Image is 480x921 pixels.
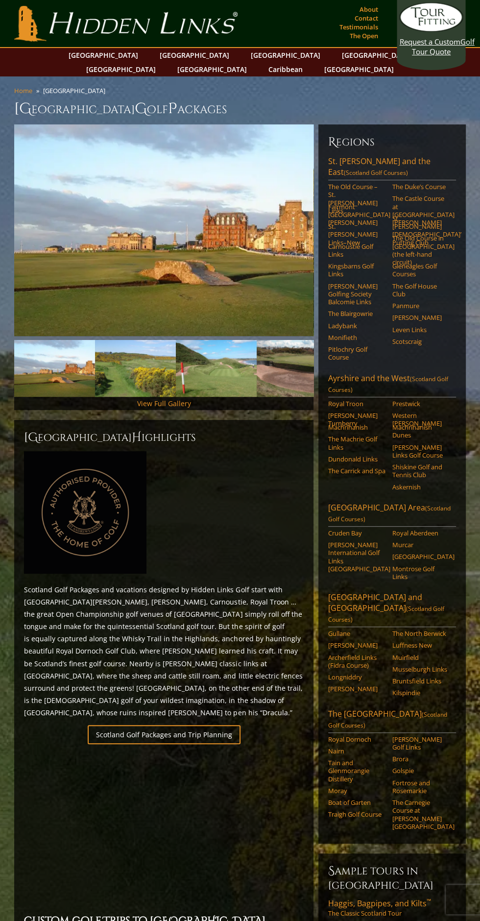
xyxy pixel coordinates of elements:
[88,725,240,744] a: Scotland Golf Packages and Trip Planning
[392,183,449,191] a: The Duke’s Course
[392,654,449,661] a: Muirfield
[392,689,449,697] a: Kilspindie
[392,799,449,830] a: The Carnegie Course at [PERSON_NAME][GEOGRAPHIC_DATA]
[392,779,449,795] a: Fortrose and Rosemarkie
[427,897,431,905] sup: ™
[392,735,449,751] a: [PERSON_NAME] Golf Links
[43,86,109,95] li: [GEOGRAPHIC_DATA]
[392,234,449,266] a: The Old Course in [GEOGRAPHIC_DATA] (the left-hand circuit)
[392,314,449,321] a: [PERSON_NAME]
[328,735,385,743] a: Royal Dornoch
[392,541,449,549] a: Murcar
[328,322,385,330] a: Ladybank
[328,467,385,475] a: The Carrick and Spa
[328,156,456,180] a: St. [PERSON_NAME] and the East(Scotland Golf Courses)
[400,2,463,56] a: Request a CustomGolf Tour Quote
[24,430,304,445] h2: [GEOGRAPHIC_DATA] ighlights
[392,194,449,226] a: The Castle Course at [GEOGRAPHIC_DATA][PERSON_NAME]
[246,48,325,62] a: [GEOGRAPHIC_DATA]
[392,630,449,637] a: The North Berwick
[172,62,252,76] a: [GEOGRAPHIC_DATA]
[392,302,449,310] a: Panmure
[264,62,308,76] a: Caribbean
[392,423,449,439] a: Machrihanish Dunes
[344,169,408,177] span: (Scotland Golf Courses)
[392,641,449,649] a: Luffness New
[328,242,385,259] a: Carnoustie Golf Links
[328,183,385,215] a: The Old Course – St. [PERSON_NAME] Links
[135,99,147,119] span: G
[328,592,456,627] a: [GEOGRAPHIC_DATA] and [GEOGRAPHIC_DATA](Scotland Golf Courses)
[328,310,385,317] a: The Blairgowrie
[64,48,143,62] a: [GEOGRAPHIC_DATA]
[319,62,399,76] a: [GEOGRAPHIC_DATA]
[328,541,385,573] a: [PERSON_NAME] International Golf Links [GEOGRAPHIC_DATA]
[392,282,449,298] a: The Golf House Club
[328,673,385,681] a: Longniddry
[392,677,449,685] a: Bruntsfield Links
[328,375,448,394] span: (Scotland Golf Courses)
[337,48,416,62] a: [GEOGRAPHIC_DATA]
[392,483,449,491] a: Askernish
[328,708,456,733] a: The [GEOGRAPHIC_DATA](Scotland Golf Courses)
[347,29,381,43] a: The Open
[137,399,191,408] a: View Full Gallery
[328,710,447,729] span: (Scotland Golf Courses)
[328,898,456,918] a: Haggis, Bagpipes, and Kilts™The Classic Scotland Tour
[392,529,449,537] a: Royal Aberdeen
[328,134,456,150] h6: Regions
[328,799,385,806] a: Boat of Garten
[24,750,304,907] iframe: Sir-Nick-favorite-Open-Rota-Venues
[392,767,449,775] a: Golspie
[328,747,385,755] a: Nairn
[328,222,385,246] a: St. [PERSON_NAME] Links–New
[81,62,161,76] a: [GEOGRAPHIC_DATA]
[328,412,385,428] a: [PERSON_NAME] Turnberry
[328,759,385,783] a: Tain and Glenmorangie Distillery
[132,430,142,445] span: H
[392,553,449,560] a: [GEOGRAPHIC_DATA]
[155,48,234,62] a: [GEOGRAPHIC_DATA]
[328,373,456,397] a: Ayrshire and the West(Scotland Golf Courses)
[357,2,381,16] a: About
[328,345,385,362] a: Pitlochry Golf Course
[14,99,465,119] h1: [GEOGRAPHIC_DATA] olf ackages
[392,412,449,428] a: Western [PERSON_NAME]
[400,37,460,47] span: Request a Custom
[328,262,385,278] a: Kingsbarns Golf Links
[328,529,385,537] a: Cruden Bay
[24,583,304,719] p: Scotland Golf Packages and vacations designed by Hidden Links Golf start with [GEOGRAPHIC_DATA][P...
[328,504,451,523] span: (Scotland Golf Courses)
[392,565,449,581] a: Montrose Golf Links
[328,400,385,408] a: Royal Troon
[328,502,456,527] a: [GEOGRAPHIC_DATA] Area(Scotland Golf Courses)
[392,338,449,345] a: Scotscraig
[392,665,449,673] a: Musselburgh Links
[328,654,385,670] a: Archerfield Links (Fidra Course)
[168,99,177,119] span: P
[352,11,381,25] a: Contact
[392,755,449,763] a: Brora
[328,641,385,649] a: [PERSON_NAME]
[328,334,385,341] a: Monifieth
[328,282,385,306] a: [PERSON_NAME] Golfing Society Balcomie Links
[392,400,449,408] a: Prestwick
[328,898,431,909] span: Haggis, Bagpipes, and Kilts
[14,86,32,95] a: Home
[392,326,449,334] a: Leven Links
[328,863,456,892] h6: Sample Tours in [GEOGRAPHIC_DATA]
[328,685,385,693] a: [PERSON_NAME]
[328,435,385,451] a: The Machrie Golf Links
[337,20,381,34] a: Testimonials
[392,443,449,460] a: [PERSON_NAME] Links Golf Course
[328,630,385,637] a: Gullane
[328,203,385,227] a: Fairmont [GEOGRAPHIC_DATA][PERSON_NAME]
[328,810,385,818] a: Traigh Golf Course
[392,463,449,479] a: Shiskine Golf and Tennis Club
[328,423,385,431] a: Machrihanish
[328,787,385,795] a: Moray
[392,262,449,278] a: Gleneagles Golf Courses
[392,215,449,246] a: St. [PERSON_NAME] [DEMOGRAPHIC_DATA]’ Putting Club
[328,455,385,463] a: Dundonald Links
